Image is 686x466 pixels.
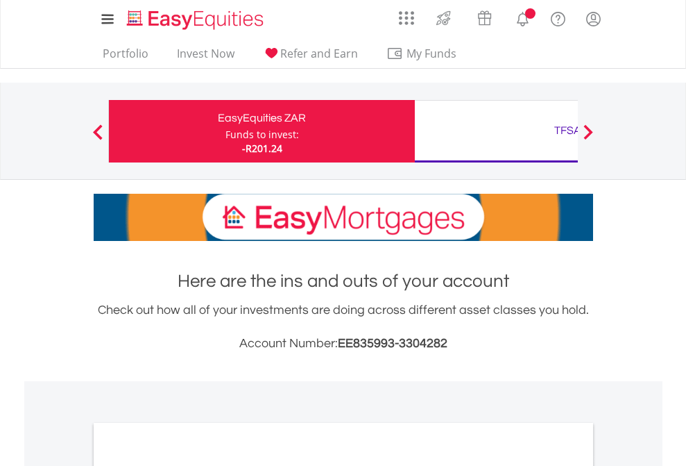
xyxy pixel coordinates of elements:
[242,142,282,155] span: -R201.24
[225,128,299,142] div: Funds to invest:
[540,3,576,31] a: FAQ's and Support
[94,301,593,353] div: Check out how all of your investments are doing across different asset classes you hold.
[399,10,414,26] img: grid-menu-icon.svg
[94,194,593,241] img: EasyMortage Promotion Banner
[257,47,363,68] a: Refer and Earn
[117,108,406,128] div: EasyEquities ZAR
[432,7,455,29] img: thrive-v2.svg
[574,131,602,145] button: Next
[338,337,447,350] span: EE835993-3304282
[390,3,423,26] a: AppsGrid
[576,3,611,34] a: My Profile
[505,3,540,31] a: Notifications
[464,3,505,29] a: Vouchers
[473,7,496,29] img: vouchers-v2.svg
[97,47,154,68] a: Portfolio
[280,46,358,61] span: Refer and Earn
[84,131,112,145] button: Previous
[94,269,593,294] h1: Here are the ins and outs of your account
[386,44,477,63] span: My Funds
[124,8,269,31] img: EasyEquities_Logo.png
[94,334,593,353] h3: Account Number:
[121,3,269,31] a: Home page
[171,47,240,68] a: Invest Now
